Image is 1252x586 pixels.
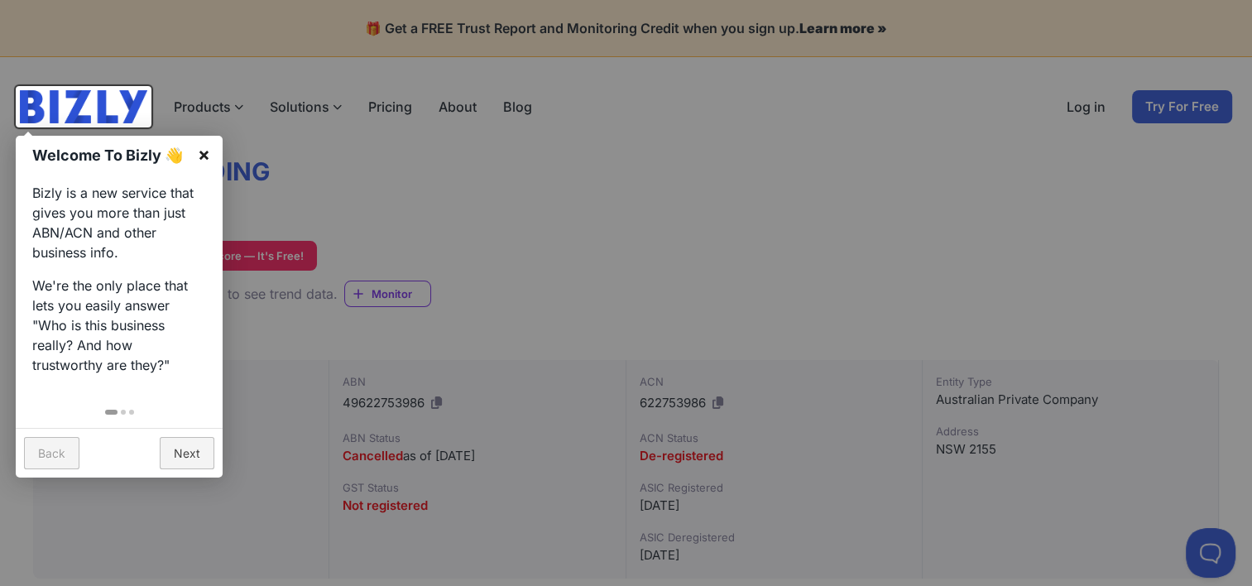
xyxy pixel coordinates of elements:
[32,144,189,166] h1: Welcome To Bizly 👋
[24,437,79,469] a: Back
[160,437,214,469] a: Next
[185,136,223,173] a: ×
[32,276,206,375] p: We're the only place that lets you easily answer "Who is this business really? And how trustworth...
[32,183,206,262] p: Bizly is a new service that gives you more than just ABN/ACN and other business info.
